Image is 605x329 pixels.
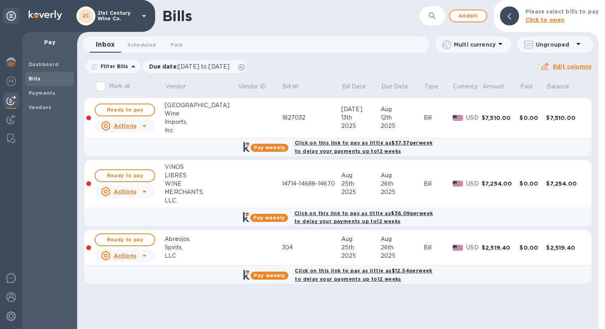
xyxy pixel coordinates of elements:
b: Pay weekly [254,272,285,278]
div: 2025 [381,252,424,260]
div: [GEOGRAPHIC_DATA] [165,101,237,110]
span: Due Date [381,82,418,91]
p: Pay [29,38,71,46]
button: Ready to pay [95,233,155,246]
div: LLC. [165,196,237,205]
span: Paid [520,82,543,91]
img: USD [453,181,463,186]
div: $2,519.40 [482,244,519,252]
div: $7,254.00 [482,180,519,188]
p: Bill Date [342,82,366,91]
div: Aug [341,171,381,180]
div: 2025 [341,252,381,260]
b: Dashboard [29,61,59,67]
div: WINE [165,180,237,188]
div: 25th [341,243,381,252]
b: Bills [29,76,41,82]
b: Click on this link to pay as little as $37.37 per week to delay your payments up to 12 weeks [295,140,432,154]
span: Paid [171,41,183,49]
p: Paid [520,82,533,91]
div: $0.00 [519,180,546,188]
b: Click on this link to pay as little as $12.54 per week to delay your payments up to 12 weeks [295,268,432,282]
p: Due date : [149,63,234,70]
div: 1827032 [282,114,341,122]
span: Ready to pay [102,171,148,180]
u: Actions [114,123,136,129]
p: Ungrouped [536,41,574,49]
img: Logo [29,10,62,20]
span: Inbox [96,39,115,50]
div: 2025 [381,122,424,130]
span: Vendor [165,82,196,91]
div: Bill [424,114,453,122]
div: $7,510.00 [546,114,584,122]
div: 26th [381,180,424,188]
p: Due Date [381,82,408,91]
div: Unpin categories [3,8,19,24]
div: 13th [341,114,381,122]
div: Bill [424,180,453,188]
b: Click on this link to pay as little as $36.09 per week to delay your payments up to 12 weeks [294,210,433,225]
p: Filter Bills [97,63,128,70]
div: 304 [282,243,341,252]
p: 21st Century Wine Co. [97,10,137,22]
div: Aug [341,235,381,243]
b: Vendors [29,104,52,110]
div: 26th [381,243,424,252]
u: Edit columns [553,63,591,70]
span: Add bill [456,11,480,21]
span: Currency [453,82,478,91]
span: Bill Date [342,82,376,91]
b: Payments [29,90,55,96]
p: Mark all [109,82,130,90]
div: LIBRES [165,171,237,180]
div: $7,510.00 [482,114,519,122]
span: Balance [547,82,580,91]
div: [DATE] [341,105,381,114]
div: $2,519.40 [546,244,584,252]
h1: Bills [162,8,192,24]
div: Inc [165,126,237,135]
p: Balance [547,82,569,91]
button: Addbill [449,10,487,22]
button: Ready to pay [95,169,155,182]
p: USD [466,114,482,122]
img: USD [453,115,463,121]
u: Actions [114,253,136,259]
div: 12th [381,114,424,122]
div: $0.00 [519,114,546,122]
div: $0.00 [519,244,546,252]
p: USD [466,180,482,188]
div: LLC [165,252,237,260]
p: USD [466,243,482,252]
div: Aug [381,105,424,114]
span: Bill № [282,82,309,91]
img: Foreign exchange [6,76,16,86]
b: Pay weekly [253,215,285,221]
button: Ready to pay [95,104,155,116]
div: 25th [341,180,381,188]
div: 2025 [341,188,381,196]
u: Actions [114,188,136,195]
div: VINOS [165,163,237,171]
p: Type [424,82,439,91]
div: Spirits, [165,243,237,252]
div: 2025 [381,188,424,196]
b: Pay weekly [254,145,285,151]
div: Aug [381,235,424,243]
span: Scheduled [127,41,156,49]
p: Amount [482,82,505,91]
span: Vendor ID [238,82,276,91]
div: 2025 [341,122,381,130]
span: Type [424,82,449,91]
div: 14714-14688-14670 [282,180,341,188]
div: Abreojos [165,235,237,243]
span: Ready to pay [102,105,148,115]
span: Ready to pay [102,235,148,245]
p: Bill № [282,82,299,91]
img: USD [453,245,463,251]
span: Amount [482,82,515,91]
div: Due date:[DATE] to [DATE] [143,60,247,73]
p: Vendor [165,82,186,91]
span: [DATE] to [DATE] [178,63,230,70]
